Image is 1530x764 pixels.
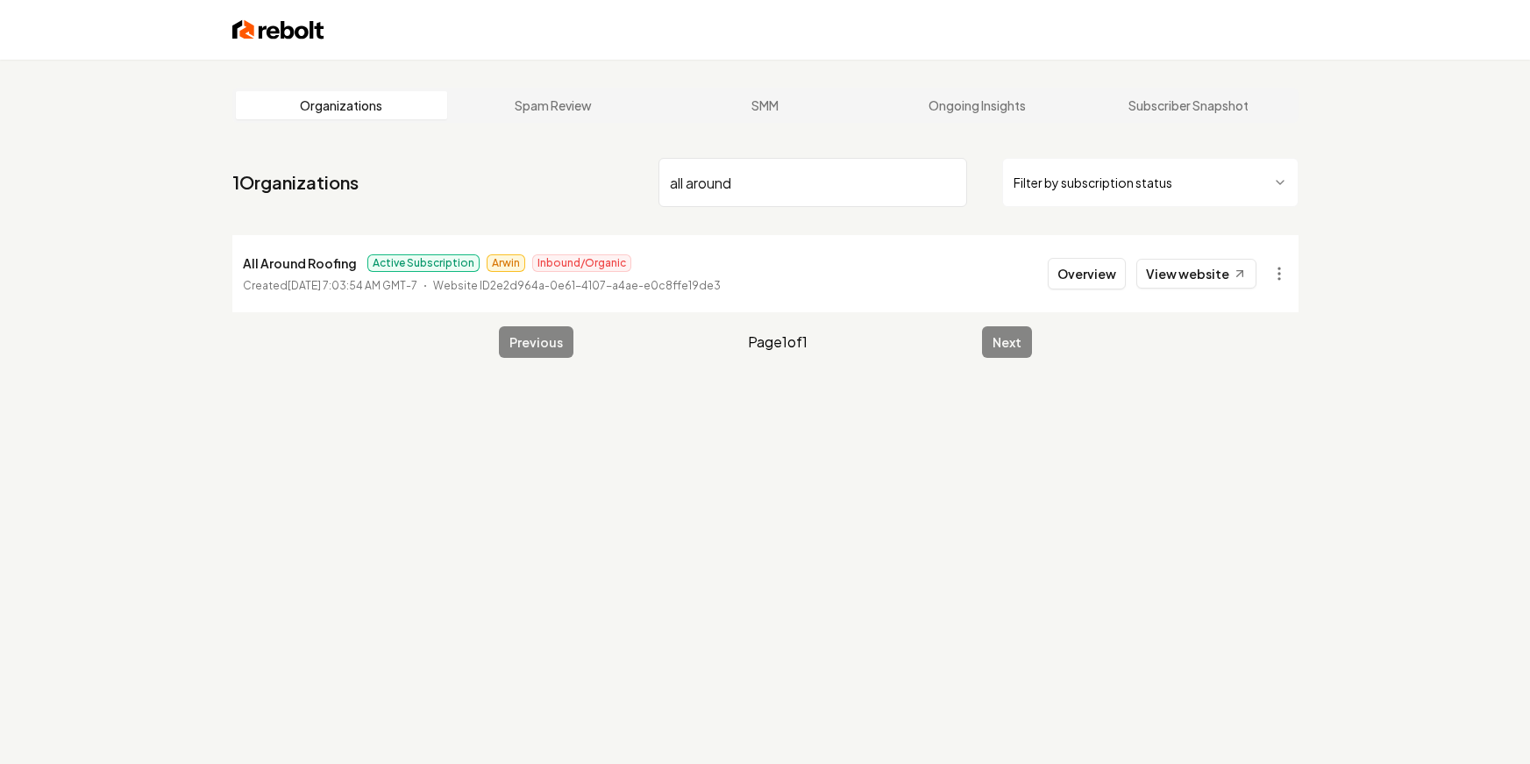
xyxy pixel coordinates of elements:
a: Spam Review [447,91,659,119]
button: Overview [1048,258,1126,289]
time: [DATE] 7:03:54 AM GMT-7 [288,279,417,292]
a: Ongoing Insights [871,91,1083,119]
img: Rebolt Logo [232,18,324,42]
a: Subscriber Snapshot [1083,91,1295,119]
span: Active Subscription [367,254,480,272]
span: Arwin [487,254,525,272]
p: All Around Roofing [243,253,357,274]
input: Search by name or ID [658,158,967,207]
span: Page 1 of 1 [748,332,808,353]
a: Organizations [236,91,448,119]
a: View website [1136,259,1256,289]
p: Website ID 2e2d964a-0e61-4107-a4ae-e0c8ffe19de3 [433,277,721,295]
a: SMM [659,91,872,119]
span: Inbound/Organic [532,254,631,272]
p: Created [243,277,417,295]
a: 1Organizations [232,170,359,195]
